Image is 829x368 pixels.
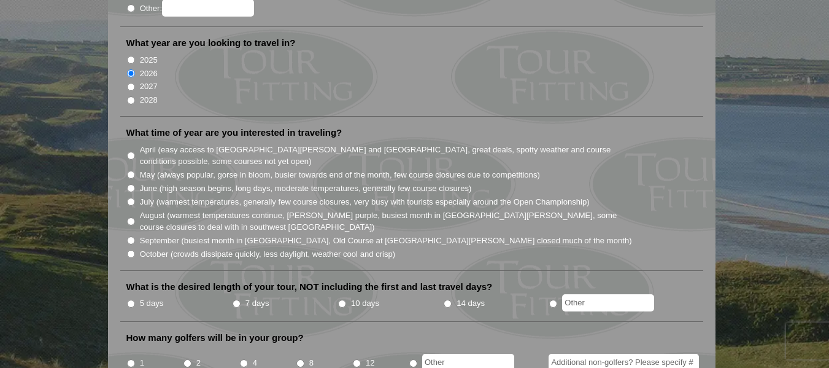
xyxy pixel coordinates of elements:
[140,297,164,310] label: 5 days
[126,37,296,49] label: What year are you looking to travel in?
[140,80,158,93] label: 2027
[140,94,158,106] label: 2028
[562,294,654,311] input: Other
[351,297,379,310] label: 10 days
[126,127,342,139] label: What time of year are you interested in traveling?
[245,297,269,310] label: 7 days
[140,196,590,208] label: July (warmest temperatures, generally few course closures, very busy with tourists especially aro...
[140,235,632,247] label: September (busiest month in [GEOGRAPHIC_DATA], Old Course at [GEOGRAPHIC_DATA][PERSON_NAME] close...
[457,297,485,310] label: 14 days
[140,209,633,233] label: August (warmest temperatures continue, [PERSON_NAME] purple, busiest month in [GEOGRAPHIC_DATA][P...
[140,182,472,195] label: June (high season begins, long days, moderate temperatures, generally few course closures)
[140,54,158,66] label: 2025
[126,281,493,293] label: What is the desired length of your tour, NOT including the first and last travel days?
[126,332,304,344] label: How many golfers will be in your group?
[140,144,633,168] label: April (easy access to [GEOGRAPHIC_DATA][PERSON_NAME] and [GEOGRAPHIC_DATA], great deals, spotty w...
[140,248,396,260] label: October (crowds dissipate quickly, less daylight, weather cool and crisp)
[140,68,158,80] label: 2026
[140,169,540,181] label: May (always popular, gorse in bloom, busier towards end of the month, few course closures due to ...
